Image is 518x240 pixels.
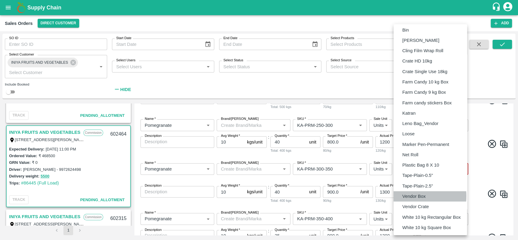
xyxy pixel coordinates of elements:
[402,120,438,127] p: Leno Bag_Vendor
[402,79,449,85] p: Farm Candy 10 kg Box
[402,100,452,106] p: Farm candy stickers Box
[402,162,439,168] p: Plastic Bag 8 X 10
[402,58,432,64] p: Crate HD 10kg
[402,37,439,44] p: [PERSON_NAME]
[402,110,416,117] p: Katran
[402,193,426,200] p: Vendor Box
[402,214,461,221] p: White 10 kg Rectangular Box
[402,68,448,75] p: Crate Single Use 18kg
[402,151,418,158] p: Net Roll
[402,141,449,148] p: Marker Pen-Permanent
[402,224,451,231] p: White 10 kg Square Box
[402,89,446,96] p: Farm Candy 9 kg Box
[402,183,433,189] p: Tape-Plain-2.5"
[402,47,443,54] p: Cling Film Wrap Roll
[402,203,429,210] p: Vendor Crate
[402,172,433,179] p: Tape-Plain-0.5"
[402,130,415,137] p: Loose
[402,27,409,33] p: Bin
